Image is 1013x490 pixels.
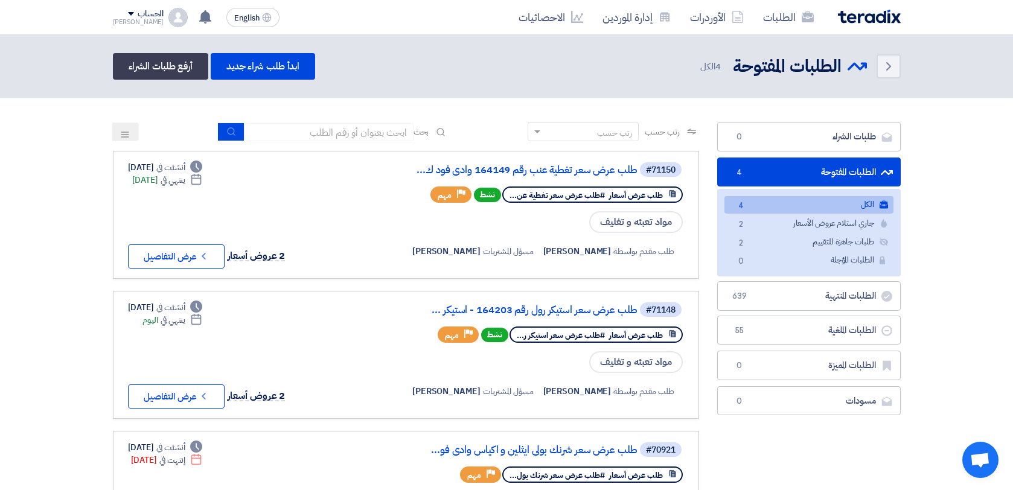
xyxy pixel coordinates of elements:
div: [DATE] [128,441,203,454]
a: ابدأ طلب شراء جديد [211,53,315,80]
a: الاحصائيات [509,3,593,31]
span: طلب مقدم بواسطة [613,385,674,398]
span: رتب حسب [645,126,679,138]
span: 2 [734,237,749,250]
div: #70921 [646,446,676,454]
span: 0 [732,395,747,407]
span: 2 [734,218,749,231]
a: طلبات الشراء0 [717,122,901,151]
span: مواد تعبئه و تغليف [589,211,683,233]
span: 4 [734,200,749,212]
img: profile_test.png [168,8,188,27]
span: 0 [734,255,749,268]
div: [DATE] [132,174,203,186]
span: مهم [438,189,452,201]
span: ينتهي في [161,174,185,186]
span: طلب مقدم بواسطة [613,245,674,258]
a: الطلبات المنتهية639 [717,281,901,311]
div: الحساب [138,9,164,19]
span: أنشئت في [156,161,185,174]
span: 4 [715,60,721,73]
span: [PERSON_NAME] [543,245,612,258]
span: 0 [732,360,747,372]
a: طلب عرض سعر استيكر رول رقم 164203 - استيكر ... [396,305,638,316]
span: #طلب عرض سعر شرنك بول... [510,469,605,481]
span: ينتهي في [161,314,185,326]
span: مهم [445,329,459,341]
a: طلبات جاهزة للتقييم [724,234,893,251]
button: عرض التفاصيل [128,244,225,269]
span: مهم [467,469,481,481]
span: طلب عرض أسعار [609,329,663,341]
span: [PERSON_NAME] [412,385,481,398]
span: 639 [732,290,747,302]
span: بحث [414,126,429,138]
a: الطلبات المؤجلة [724,252,893,269]
span: [PERSON_NAME] [412,245,481,258]
a: الطلبات المفتوحة4 [717,157,901,187]
div: [PERSON_NAME] [113,19,164,25]
a: إدارة الموردين [593,3,680,31]
span: طلب عرض أسعار [609,469,663,481]
span: 0 [732,131,747,143]
button: عرض التفاصيل [128,384,225,409]
span: طلب عرض أسعار [609,189,663,201]
span: مسؤل المشتريات [483,245,534,258]
span: أنشئت في [156,441,185,454]
a: الطلبات [753,3,823,31]
a: الكل [724,196,893,214]
div: #71150 [646,166,676,174]
a: طلب عرض سعر تغطية عنب رقم 164149 وادى فود ك... [396,165,638,176]
span: 4 [732,167,747,179]
span: #طلب عرض سعر تغطية عن... [510,189,605,201]
a: مسودات0 [717,386,901,416]
span: مسؤل المشتريات [483,385,534,398]
a: الطلبات المميزة0 [717,351,901,380]
a: طلب عرض سعر شرنك بولى ايثلين و اكياس وادى فو... [396,445,638,456]
span: 2 عروض أسعار [228,389,286,403]
div: [DATE] [128,301,203,314]
span: مواد تعبئه و تغليف [589,351,683,373]
span: 55 [732,325,747,337]
span: [PERSON_NAME] [543,385,612,398]
span: الكل [700,60,723,74]
button: English [226,8,280,27]
div: #71148 [646,306,676,314]
span: English [234,14,260,22]
input: ابحث بعنوان أو رقم الطلب [244,123,414,141]
div: [DATE] [131,454,203,466]
span: إنتهت في [159,454,185,466]
span: #طلب عرض سعر استيكر ر... [517,329,605,341]
img: Teradix logo [838,10,901,24]
a: الأوردرات [680,3,753,31]
div: اليوم [142,314,202,326]
div: رتب حسب [597,127,632,139]
span: أنشئت في [156,301,185,314]
a: الطلبات الملغية55 [717,316,901,345]
span: 2 عروض أسعار [228,249,286,263]
a: جاري استلام عروض الأسعار [724,215,893,232]
a: Open chat [962,442,999,478]
div: [DATE] [128,161,203,174]
span: نشط [474,188,501,202]
span: نشط [481,328,508,342]
h2: الطلبات المفتوحة [733,55,842,78]
a: أرفع طلبات الشراء [113,53,208,80]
